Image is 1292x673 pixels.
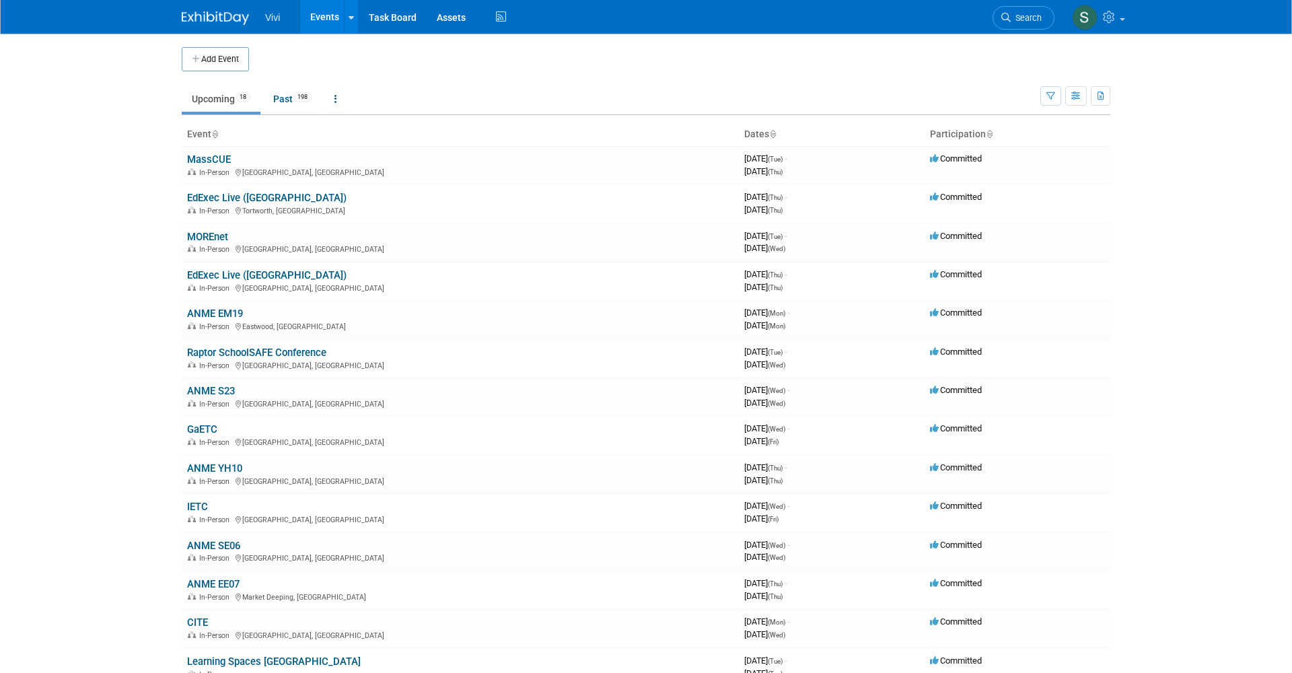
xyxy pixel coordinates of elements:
span: Committed [930,308,982,318]
img: ExhibitDay [182,11,249,25]
span: Committed [930,540,982,550]
img: In-Person Event [188,361,196,368]
span: 198 [293,92,312,102]
span: (Wed) [768,631,785,639]
span: - [787,385,789,395]
span: (Mon) [768,618,785,626]
span: - [785,192,787,202]
div: [GEOGRAPHIC_DATA], [GEOGRAPHIC_DATA] [187,629,733,640]
img: In-Person Event [188,593,196,600]
th: Dates [739,123,925,146]
span: (Tue) [768,155,783,163]
a: IETC [187,501,208,513]
span: In-Person [199,438,234,447]
span: (Tue) [768,349,783,356]
span: (Wed) [768,425,785,433]
span: [DATE] [744,359,785,369]
span: (Thu) [768,464,783,472]
div: Eastwood, [GEOGRAPHIC_DATA] [187,320,733,331]
span: Committed [930,423,982,433]
span: (Thu) [768,477,783,485]
span: Vivi [265,12,280,23]
a: Sort by Event Name [211,129,218,139]
span: In-Person [199,631,234,640]
span: (Fri) [768,438,779,446]
span: - [785,578,787,588]
img: In-Person Event [188,631,196,638]
span: - [785,656,787,666]
span: - [787,540,789,550]
a: EdExec Live ([GEOGRAPHIC_DATA]) [187,269,347,281]
a: ANME EE07 [187,578,240,590]
span: [DATE] [744,656,787,666]
span: (Fri) [768,516,779,523]
button: Add Event [182,47,249,71]
span: Committed [930,231,982,241]
span: [DATE] [744,243,785,253]
div: [GEOGRAPHIC_DATA], [GEOGRAPHIC_DATA] [187,436,733,447]
span: 18 [236,92,250,102]
span: [DATE] [744,591,783,601]
span: [DATE] [744,269,787,279]
span: Committed [930,656,982,666]
span: In-Person [199,554,234,563]
a: CITE [187,616,208,629]
span: - [785,231,787,241]
span: - [785,153,787,164]
img: In-Person Event [188,438,196,445]
span: In-Person [199,322,234,331]
span: [DATE] [744,629,785,639]
span: (Thu) [768,271,783,279]
a: ANME YH10 [187,462,242,474]
span: In-Person [199,168,234,177]
a: ANME SE06 [187,540,240,552]
span: Committed [930,501,982,511]
div: [GEOGRAPHIC_DATA], [GEOGRAPHIC_DATA] [187,513,733,524]
span: [DATE] [744,398,785,408]
img: In-Person Event [188,516,196,522]
img: In-Person Event [188,245,196,252]
div: [GEOGRAPHIC_DATA], [GEOGRAPHIC_DATA] [187,398,733,409]
span: [DATE] [744,462,787,472]
span: Committed [930,269,982,279]
span: (Wed) [768,554,785,561]
span: [DATE] [744,501,789,511]
span: (Mon) [768,322,785,330]
a: Raptor SchoolSAFE Conference [187,347,326,359]
span: - [785,347,787,357]
span: [DATE] [744,153,787,164]
span: [DATE] [744,436,779,446]
span: [DATE] [744,552,785,562]
img: In-Person Event [188,477,196,484]
span: - [785,462,787,472]
div: [GEOGRAPHIC_DATA], [GEOGRAPHIC_DATA] [187,475,733,486]
span: Committed [930,385,982,395]
a: MOREnet [187,231,228,243]
span: (Wed) [768,503,785,510]
div: [GEOGRAPHIC_DATA], [GEOGRAPHIC_DATA] [187,282,733,293]
a: Learning Spaces [GEOGRAPHIC_DATA] [187,656,361,668]
span: In-Person [199,516,234,524]
span: In-Person [199,361,234,370]
span: (Wed) [768,361,785,369]
span: [DATE] [744,347,787,357]
img: In-Person Event [188,322,196,329]
span: (Wed) [768,387,785,394]
a: ANME S23 [187,385,235,397]
th: Participation [925,123,1110,146]
div: [GEOGRAPHIC_DATA], [GEOGRAPHIC_DATA] [187,166,733,177]
span: In-Person [199,245,234,254]
img: In-Person Event [188,168,196,175]
span: [DATE] [744,578,787,588]
span: (Wed) [768,245,785,252]
span: [DATE] [744,513,779,524]
span: (Thu) [768,207,783,214]
div: [GEOGRAPHIC_DATA], [GEOGRAPHIC_DATA] [187,552,733,563]
span: Committed [930,578,982,588]
img: In-Person Event [188,400,196,406]
span: [DATE] [744,166,783,176]
span: [DATE] [744,385,789,395]
span: - [787,501,789,511]
span: [DATE] [744,192,787,202]
span: [DATE] [744,282,783,292]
